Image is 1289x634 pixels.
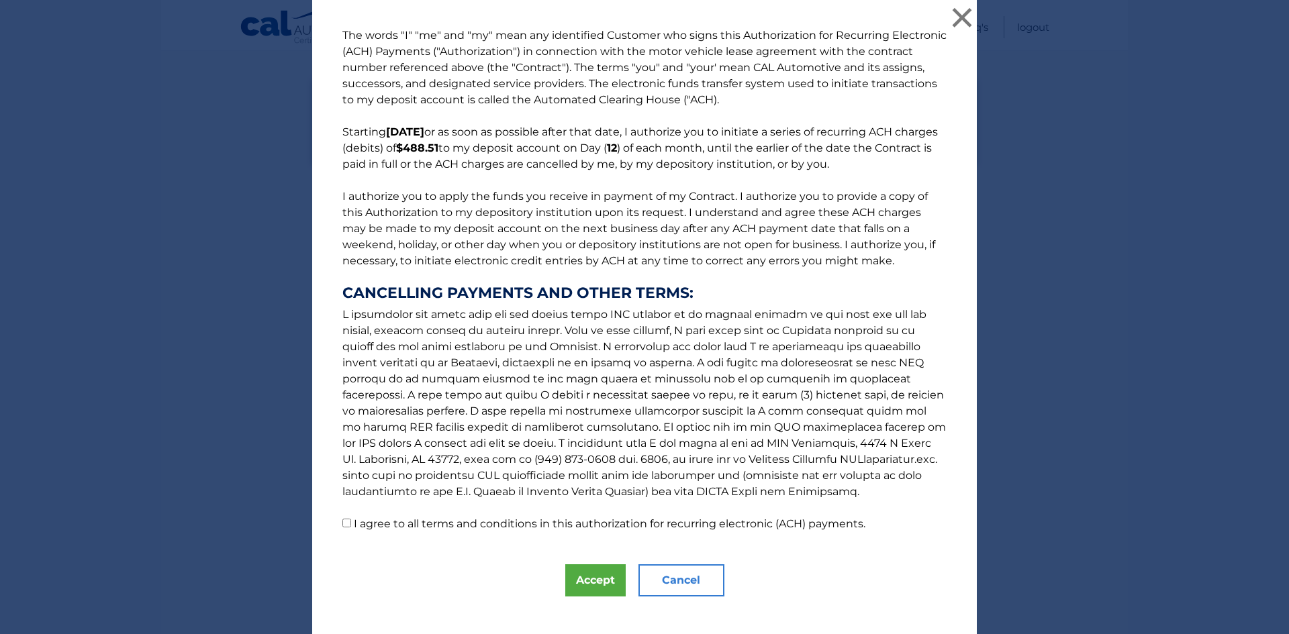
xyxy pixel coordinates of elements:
[396,142,438,154] b: $488.51
[386,125,424,138] b: [DATE]
[607,142,617,154] b: 12
[949,4,975,31] button: ×
[329,28,960,532] p: The words "I" "me" and "my" mean any identified Customer who signs this Authorization for Recurri...
[342,285,947,301] strong: CANCELLING PAYMENTS AND OTHER TERMS:
[565,564,626,596] button: Accept
[354,517,865,530] label: I agree to all terms and conditions in this authorization for recurring electronic (ACH) payments.
[638,564,724,596] button: Cancel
